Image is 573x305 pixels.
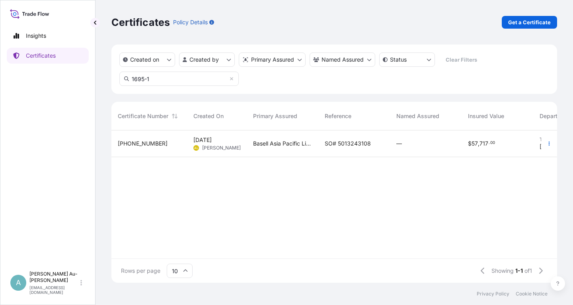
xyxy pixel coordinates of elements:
[121,267,160,275] span: Rows per page
[118,112,168,120] span: Certificate Number
[491,267,514,275] span: Showing
[130,56,159,64] p: Created on
[379,52,435,67] button: certificateStatus Filter options
[7,28,89,44] a: Insights
[477,291,509,297] a: Privacy Policy
[7,48,89,64] a: Certificates
[516,291,548,297] a: Cookie Notice
[26,52,56,60] p: Certificates
[119,72,239,86] input: Search Certificate or Reference...
[173,18,208,26] p: Policy Details
[468,141,472,146] span: $
[540,143,558,151] span: [DATE]
[251,56,294,64] p: Primary Assured
[502,16,557,29] a: Get a Certificate
[170,111,179,121] button: Sort
[202,145,241,151] span: [PERSON_NAME]
[239,52,306,67] button: distributor Filter options
[29,271,79,284] p: [PERSON_NAME] Au-[PERSON_NAME]
[390,56,407,64] p: Status
[515,267,523,275] span: 1-1
[540,112,566,120] span: Departure
[111,16,170,29] p: Certificates
[119,52,175,67] button: createdOn Filter options
[189,56,219,64] p: Created by
[479,141,488,146] span: 717
[118,140,168,148] span: [PHONE_NUMBER]
[325,112,351,120] span: Reference
[322,56,364,64] p: Named Assured
[194,144,199,152] span: AL
[478,141,479,146] span: ,
[310,52,375,67] button: cargoOwner Filter options
[29,285,79,295] p: [EMAIL_ADDRESS][DOMAIN_NAME]
[468,112,504,120] span: Insured Value
[26,32,46,40] p: Insights
[16,279,21,287] span: A
[253,140,312,148] span: Basell Asia Pacific Limited
[396,140,402,148] span: —
[439,53,483,66] button: Clear Filters
[489,142,490,144] span: .
[446,56,477,64] p: Clear Filters
[472,141,478,146] span: 57
[508,18,551,26] p: Get a Certificate
[524,267,532,275] span: of 1
[253,112,297,120] span: Primary Assured
[179,52,235,67] button: createdBy Filter options
[325,140,371,148] span: SO# 5013243108
[193,112,224,120] span: Created On
[490,142,495,144] span: 00
[193,136,212,144] span: [DATE]
[396,112,439,120] span: Named Assured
